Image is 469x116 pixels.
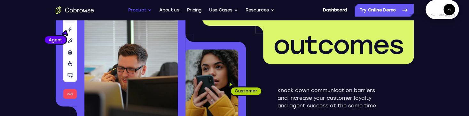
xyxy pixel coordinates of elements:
a: Dashboard [323,4,347,17]
a: Pricing [187,4,201,17]
span: outcomes [273,30,403,60]
button: Resources [246,4,274,17]
button: Use Cases [209,4,238,17]
a: Go to the home page [56,6,94,14]
a: About us [159,4,179,17]
a: Try Online Demo [355,4,414,17]
button: Product [128,4,152,17]
p: Knock down communication barriers and increase your customer loyalty and agent success at the sam... [277,87,382,110]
